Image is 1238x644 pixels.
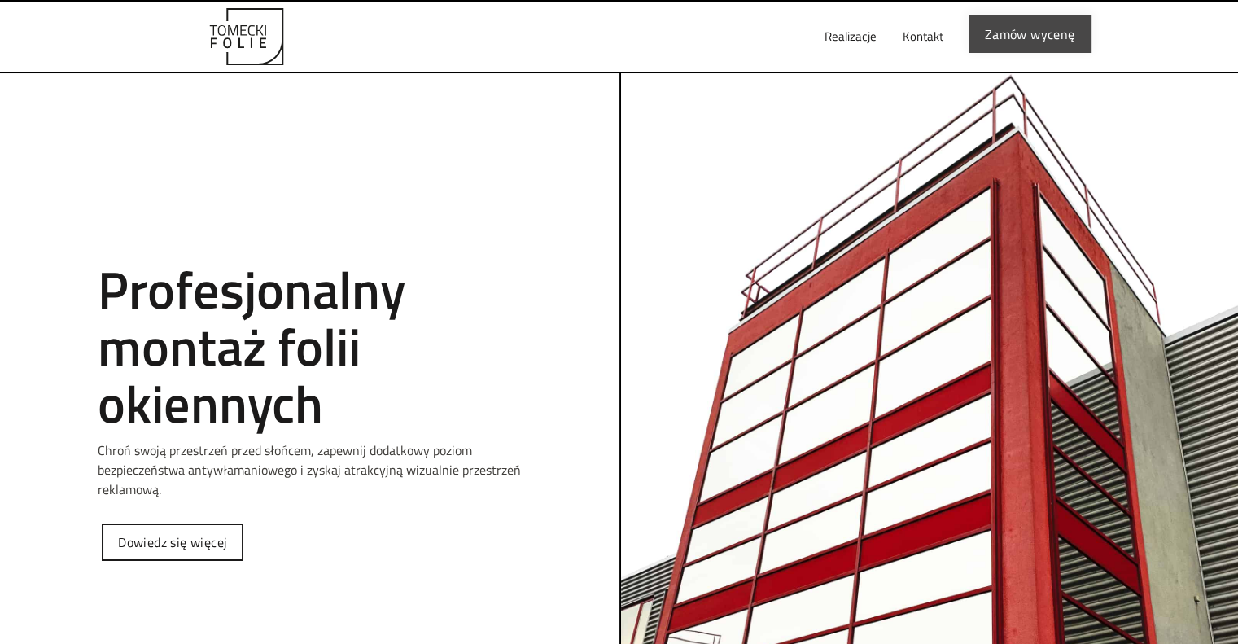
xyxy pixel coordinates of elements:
h1: Tomecki folie [98,220,521,236]
a: Dowiedz się więcej [102,524,243,561]
a: Realizacje [811,11,890,63]
a: Zamów wycenę [969,15,1091,53]
h2: Profesjonalny montaż folii okiennych [98,261,521,432]
a: Kontakt [890,11,956,63]
p: Chroń swoją przestrzeń przed słońcem, zapewnij dodatkowy poziom bezpieczeństwa antywłamaniowego i... [98,440,521,499]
